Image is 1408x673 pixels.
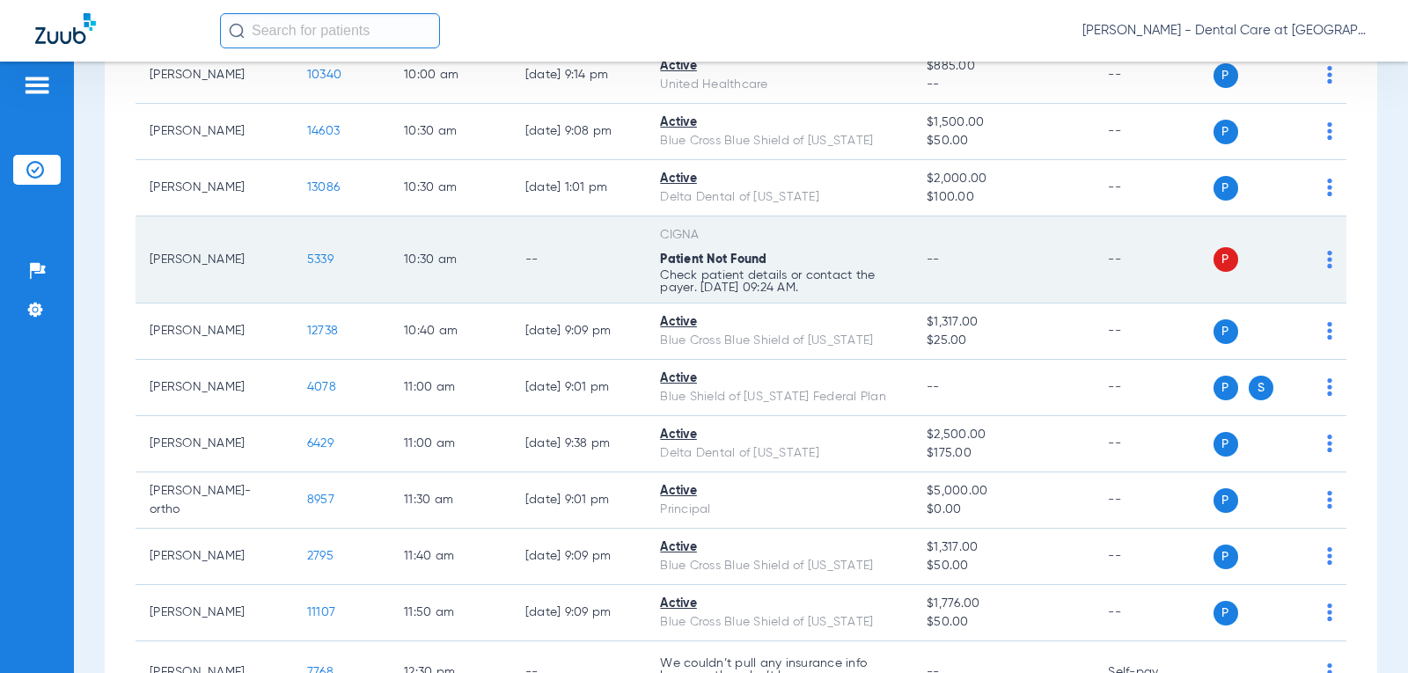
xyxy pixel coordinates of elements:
[660,482,898,501] div: Active
[660,501,898,519] div: Principal
[229,23,245,39] img: Search Icon
[660,57,898,76] div: Active
[1327,66,1332,84] img: group-dot-blue.svg
[1214,176,1238,201] span: P
[660,444,898,463] div: Delta Dental of [US_STATE]
[136,160,293,216] td: [PERSON_NAME]
[927,595,1080,613] span: $1,776.00
[1249,376,1273,400] span: S
[307,437,334,450] span: 6429
[1327,491,1332,508] img: group-dot-blue.svg
[660,388,898,406] div: Blue Shield of [US_STATE] Federal Plan
[307,181,340,194] span: 13086
[511,160,647,216] td: [DATE] 1:01 PM
[136,416,293,472] td: [PERSON_NAME]
[660,113,898,132] div: Active
[660,170,898,188] div: Active
[927,538,1080,557] span: $1,317.00
[136,48,293,104] td: [PERSON_NAME]
[660,538,898,557] div: Active
[390,48,511,104] td: 10:00 AM
[307,69,341,81] span: 10340
[927,170,1080,188] span: $2,000.00
[390,585,511,641] td: 11:50 AM
[660,132,898,150] div: Blue Cross Blue Shield of [US_STATE]
[1094,416,1213,472] td: --
[390,104,511,160] td: 10:30 AM
[511,304,647,360] td: [DATE] 9:09 PM
[927,188,1080,207] span: $100.00
[511,216,647,304] td: --
[927,332,1080,350] span: $25.00
[390,360,511,416] td: 11:00 AM
[660,269,898,294] p: Check patient details or contact the payer. [DATE] 09:24 AM.
[927,253,940,266] span: --
[1327,435,1332,452] img: group-dot-blue.svg
[1214,545,1238,569] span: P
[511,48,647,104] td: [DATE] 9:14 PM
[1214,601,1238,625] span: P
[1327,604,1332,621] img: group-dot-blue.svg
[35,13,96,44] img: Zuub Logo
[1214,376,1238,400] span: P
[927,313,1080,332] span: $1,317.00
[1094,216,1213,304] td: --
[390,416,511,472] td: 11:00 AM
[660,76,898,94] div: United Healthcare
[136,104,293,160] td: [PERSON_NAME]
[307,550,334,562] span: 2795
[511,585,647,641] td: [DATE] 9:09 PM
[307,494,334,506] span: 8957
[1327,378,1332,396] img: group-dot-blue.svg
[1327,547,1332,565] img: group-dot-blue.svg
[927,426,1080,444] span: $2,500.00
[927,557,1080,575] span: $50.00
[1082,22,1373,40] span: [PERSON_NAME] - Dental Care at [GEOGRAPHIC_DATA]
[927,132,1080,150] span: $50.00
[1094,529,1213,585] td: --
[1327,122,1332,140] img: group-dot-blue.svg
[136,304,293,360] td: [PERSON_NAME]
[927,76,1080,94] span: --
[136,360,293,416] td: [PERSON_NAME]
[136,472,293,529] td: [PERSON_NAME]-ortho
[660,253,766,266] span: Patient Not Found
[660,426,898,444] div: Active
[511,416,647,472] td: [DATE] 9:38 PM
[1214,488,1238,513] span: P
[1214,247,1238,272] span: P
[1094,360,1213,416] td: --
[23,75,51,96] img: hamburger-icon
[660,332,898,350] div: Blue Cross Blue Shield of [US_STATE]
[927,113,1080,132] span: $1,500.00
[390,529,511,585] td: 11:40 AM
[1094,104,1213,160] td: --
[1094,304,1213,360] td: --
[1327,322,1332,340] img: group-dot-blue.svg
[1094,472,1213,529] td: --
[660,369,898,388] div: Active
[660,188,898,207] div: Delta Dental of [US_STATE]
[927,482,1080,501] span: $5,000.00
[511,529,647,585] td: [DATE] 9:09 PM
[1214,120,1238,144] span: P
[660,613,898,632] div: Blue Cross Blue Shield of [US_STATE]
[927,613,1080,632] span: $50.00
[660,226,898,245] div: CIGNA
[307,325,338,337] span: 12738
[307,125,340,137] span: 14603
[1214,432,1238,457] span: P
[136,585,293,641] td: [PERSON_NAME]
[927,501,1080,519] span: $0.00
[390,216,511,304] td: 10:30 AM
[390,472,511,529] td: 11:30 AM
[1094,585,1213,641] td: --
[511,472,647,529] td: [DATE] 9:01 PM
[660,595,898,613] div: Active
[511,360,647,416] td: [DATE] 9:01 PM
[1214,319,1238,344] span: P
[1214,63,1238,88] span: P
[307,606,335,618] span: 11107
[927,444,1080,463] span: $175.00
[660,313,898,332] div: Active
